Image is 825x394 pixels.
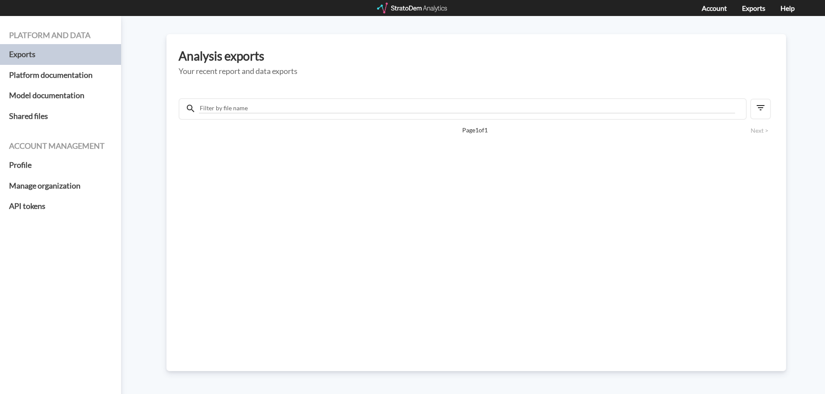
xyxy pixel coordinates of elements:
a: Account [702,4,727,12]
span: Page 1 of 1 [209,126,741,135]
a: Shared files [9,106,112,127]
a: API tokens [9,196,112,217]
a: Profile [9,155,112,176]
a: Manage organization [9,176,112,196]
a: Model documentation [9,85,112,106]
button: Next > [748,126,771,135]
input: Filter by file name [199,103,735,113]
a: Help [780,4,795,12]
h4: Platform and data [9,31,112,40]
a: Platform documentation [9,65,112,86]
h3: Analysis exports [179,49,774,63]
h5: Your recent report and data exports [179,67,774,76]
h4: Account management [9,142,112,151]
a: Exports [9,44,112,65]
a: Exports [742,4,765,12]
